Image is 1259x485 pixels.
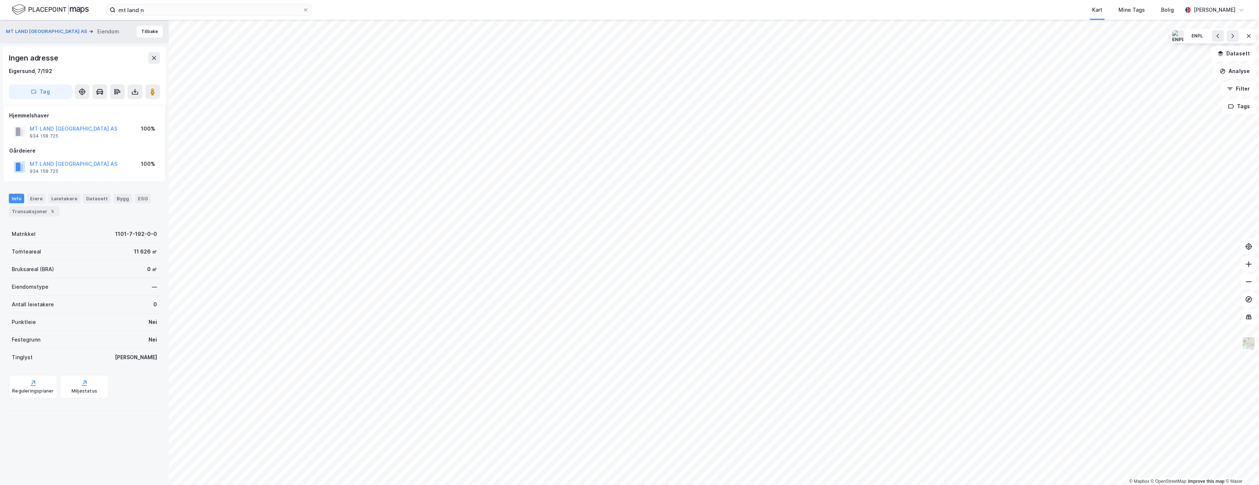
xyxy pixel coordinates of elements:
button: MT LAND [GEOGRAPHIC_DATA] AS [6,28,89,35]
div: Matrikkel [12,230,36,238]
div: [PERSON_NAME] [1194,6,1236,14]
div: Info [9,194,24,203]
iframe: Chat Widget [1222,450,1259,485]
div: 100% [141,124,155,133]
div: Eiere [27,194,45,203]
div: Leietakere [48,194,80,203]
div: Miljøstatus [72,388,97,394]
button: Tag [9,84,72,99]
div: Festegrunn [12,335,40,344]
div: Mine Tags [1118,6,1145,14]
div: Eiendom [97,27,119,36]
div: ENPL [1192,33,1203,39]
div: Tinglyst [12,353,33,362]
div: Gårdeiere [9,146,160,155]
div: Antall leietakere [12,300,54,309]
div: Tomteareal [12,247,41,256]
div: Kart [1092,6,1102,14]
div: Nei [149,318,157,327]
div: Datasett [83,194,111,203]
div: Bolig [1161,6,1174,14]
div: Nei [149,335,157,344]
div: Reguleringsplaner [12,388,54,394]
a: OpenStreetMap [1151,479,1186,484]
div: Punktleie [12,318,36,327]
div: Bygg [114,194,132,203]
div: Kontrollprogram for chat [1222,450,1259,485]
div: [PERSON_NAME] [115,353,157,362]
div: Bruksareal (BRA) [12,265,54,274]
div: 0 ㎡ [147,265,157,274]
div: 934 158 725 [30,168,58,174]
button: Datasett [1211,46,1256,61]
a: Improve this map [1188,479,1225,484]
img: ENPL [1172,30,1184,42]
div: 100% [141,160,155,168]
div: Transaksjoner [9,206,59,216]
div: 1101-7-192-0-0 [115,230,157,238]
button: Filter [1221,81,1256,96]
div: 0 [153,300,157,309]
a: Mapbox [1129,479,1149,484]
div: 11 626 ㎡ [134,247,157,256]
div: Eigersund, 7/192 [9,67,52,76]
div: Ingen adresse [9,52,59,64]
div: — [152,282,157,291]
div: Eiendomstype [12,282,48,291]
img: Z [1242,336,1256,350]
button: ENPL [1187,30,1208,42]
div: ESG [135,194,151,203]
div: 934 158 725 [30,133,58,139]
button: Tilbake [136,26,163,37]
button: Tags [1222,99,1256,114]
div: Hjemmelshaver [9,111,160,120]
img: logo.f888ab2527a4732fd821a326f86c7f29.svg [12,3,89,16]
div: 5 [49,208,56,215]
button: Analyse [1214,64,1256,79]
input: Søk på adresse, matrikkel, gårdeiere, leietakere eller personer [116,4,303,15]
